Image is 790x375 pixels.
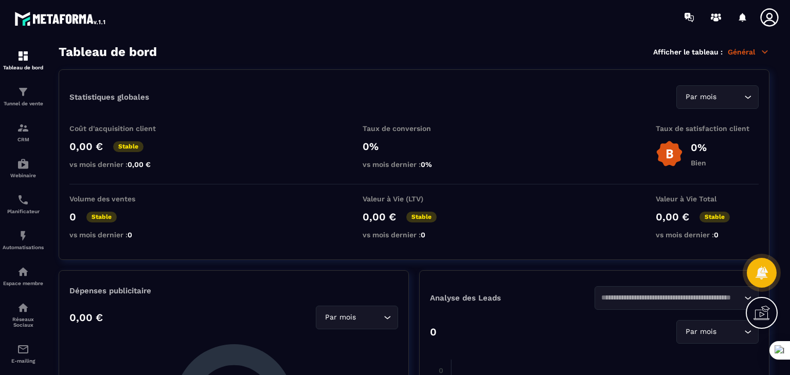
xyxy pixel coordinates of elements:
a: automationsautomationsAutomatisations [3,222,44,258]
span: Par mois [683,91,719,103]
p: Stable [699,212,730,222]
p: Coût d'acquisition client [69,124,172,133]
p: Taux de conversion [363,124,465,133]
img: social-network [17,302,29,314]
img: formation [17,86,29,98]
a: formationformationTunnel de vente [3,78,44,114]
div: Search for option [595,286,759,310]
div: Search for option [676,320,759,344]
div: Search for option [676,85,759,109]
p: 0,00 € [656,211,689,223]
a: automationsautomationsWebinaire [3,150,44,186]
p: Analyse des Leads [430,293,595,303]
a: schedulerschedulerPlanificateur [3,186,44,222]
p: Valeur à Vie Total [656,195,759,203]
a: social-networksocial-networkRéseaux Sociaux [3,294,44,335]
p: 0 [430,326,437,338]
p: Taux de satisfaction client [656,124,759,133]
img: automations [17,266,29,278]
a: formationformationTableau de bord [3,42,44,78]
span: Par mois [322,312,358,323]
input: Search for option [601,292,742,304]
a: automationsautomationsEspace membre [3,258,44,294]
span: 0% [421,160,432,168]
p: Tableau de bord [3,65,44,70]
p: Planificateur [3,209,44,214]
p: Afficher le tableau : [653,48,723,56]
span: Par mois [683,326,719,338]
div: Search for option [316,306,398,329]
p: Espace membre [3,280,44,286]
p: vs mois dernier : [363,160,465,168]
p: 0,00 € [363,211,396,223]
p: Dépenses publicitaire [69,286,398,295]
p: vs mois dernier : [363,231,465,239]
img: formation [17,122,29,134]
p: Général [728,47,769,57]
span: 0,00 € [128,160,151,168]
img: scheduler [17,194,29,206]
a: formationformationCRM [3,114,44,150]
p: vs mois dernier : [69,160,172,168]
tspan: 0 [439,366,443,374]
p: Stable [406,212,437,222]
img: automations [17,230,29,242]
p: Valeur à Vie (LTV) [363,195,465,203]
p: vs mois dernier : [69,231,172,239]
p: Réseaux Sociaux [3,316,44,328]
p: 0 [69,211,76,223]
p: 0% [691,141,707,154]
p: Bien [691,159,707,167]
img: formation [17,50,29,62]
p: Webinaire [3,173,44,178]
input: Search for option [358,312,381,323]
img: automations [17,158,29,170]
p: Volume des ventes [69,195,172,203]
img: email [17,343,29,355]
p: Stable [86,212,117,222]
img: logo [14,9,107,28]
span: 0 [421,231,425,239]
p: 0,00 € [69,140,103,153]
a: emailemailE-mailing [3,335,44,371]
span: 0 [714,231,719,239]
p: E-mailing [3,358,44,364]
p: 0,00 € [69,311,103,324]
h3: Tableau de bord [59,45,157,59]
p: vs mois dernier : [656,231,759,239]
p: Tunnel de vente [3,101,44,106]
input: Search for option [719,91,742,103]
p: CRM [3,137,44,142]
p: Stable [113,141,143,152]
span: 0 [128,231,132,239]
img: b-badge-o.b3b20ee6.svg [656,140,683,167]
p: Automatisations [3,245,44,250]
p: Statistiques globales [69,92,149,102]
input: Search for option [719,326,742,338]
p: 0% [363,140,465,153]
